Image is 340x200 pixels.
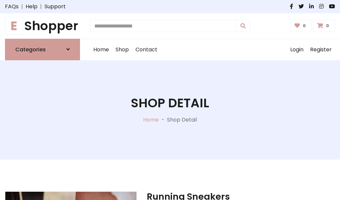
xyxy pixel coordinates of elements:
a: Support [44,3,66,11]
span: 0 [301,23,307,29]
h6: Categories [15,46,46,53]
a: Home [143,116,159,124]
a: 0 [313,20,335,32]
span: 0 [324,23,331,29]
a: Shop [112,39,132,60]
a: Help [26,3,38,11]
a: 0 [290,20,312,32]
a: Contact [132,39,161,60]
h1: Shop Detail [131,96,209,111]
a: Home [90,39,112,60]
a: Register [307,39,335,60]
span: | [19,3,26,11]
p: - [159,116,167,124]
h1: Shopper [5,19,80,33]
a: Login [287,39,307,60]
span: | [38,3,44,11]
a: EShopper [5,19,80,33]
p: Shop Detail [167,116,197,124]
a: Categories [5,39,80,60]
span: E [5,17,23,35]
a: FAQs [5,3,19,11]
